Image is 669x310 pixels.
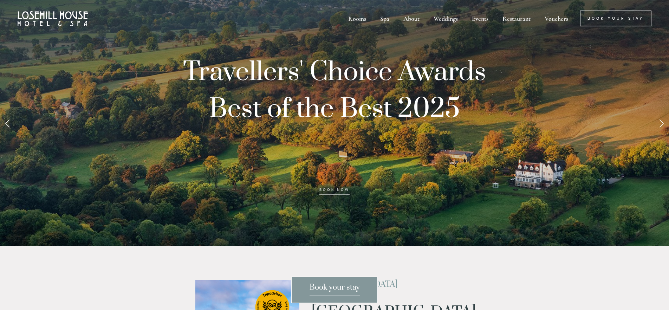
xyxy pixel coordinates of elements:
a: Next Slide [654,112,669,134]
div: Rooms [342,11,372,26]
div: About [397,11,426,26]
span: Book your stay [310,283,360,296]
img: Losehill House [18,11,88,26]
p: Travellers' Choice Awards Best of the Best 2025 [155,54,514,201]
div: Restaurant [496,11,537,26]
div: Weddings [427,11,464,26]
div: Spa [374,11,396,26]
a: BOOK NOW [319,188,350,195]
a: Book your stay [291,277,378,303]
div: Events [466,11,495,26]
a: Book Your Stay [580,11,651,26]
a: Vouchers [538,11,574,26]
